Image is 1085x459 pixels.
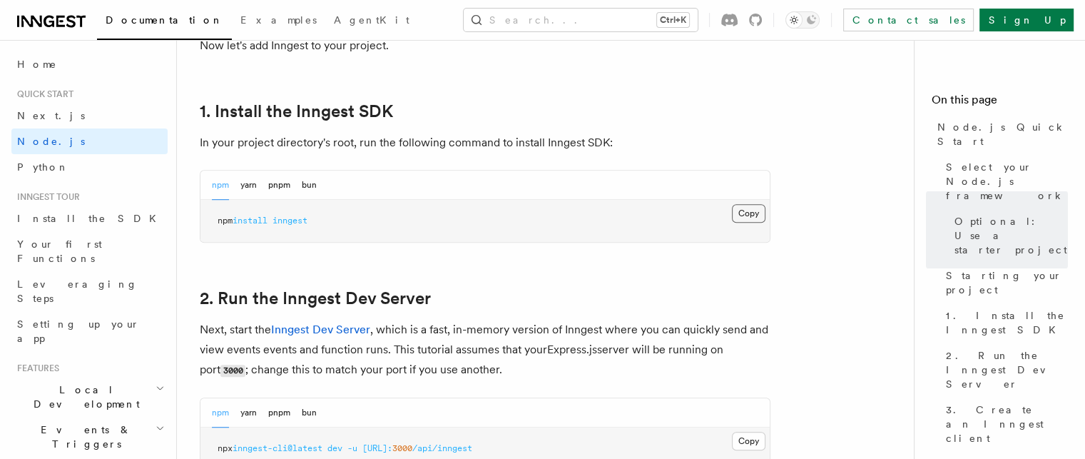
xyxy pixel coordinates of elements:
[17,213,165,224] span: Install the SDK
[946,308,1068,337] span: 1. Install the Inngest SDK
[11,231,168,271] a: Your first Functions
[932,114,1068,154] a: Node.js Quick Start
[272,216,307,226] span: inngest
[327,443,342,453] span: dev
[954,214,1068,257] span: Optional: Use a starter project
[11,363,59,374] span: Features
[949,208,1068,263] a: Optional: Use a starter project
[11,128,168,154] a: Node.js
[17,57,57,71] span: Home
[17,318,140,344] span: Setting up your app
[212,171,229,200] button: npm
[11,377,168,417] button: Local Development
[11,103,168,128] a: Next.js
[940,154,1068,208] a: Select your Node.js framework
[200,320,770,380] p: Next, start the , which is a fast, in-memory version of Inngest where you can quickly send and vi...
[240,14,317,26] span: Examples
[392,443,412,453] span: 3000
[657,13,689,27] kbd: Ctrl+K
[940,343,1068,397] a: 2. Run the Inngest Dev Server
[200,36,770,56] p: Now let's add Inngest to your project.
[940,397,1068,451] a: 3. Create an Inngest client
[97,4,232,40] a: Documentation
[271,323,370,336] a: Inngest Dev Server
[232,4,325,39] a: Examples
[220,365,245,377] code: 3000
[946,403,1068,445] span: 3. Create an Inngest client
[940,303,1068,343] a: 1. Install the Inngest SDK
[17,136,85,147] span: Node.js
[11,51,168,77] a: Home
[218,443,233,453] span: npx
[940,263,1068,303] a: Starting your project
[200,288,431,308] a: 2. Run the Inngest Dev Server
[11,206,168,231] a: Install the SDK
[946,268,1068,297] span: Starting your project
[732,432,765,450] button: Copy
[17,161,69,173] span: Python
[946,348,1068,391] span: 2. Run the Inngest Dev Server
[334,14,409,26] span: AgentKit
[240,171,257,200] button: yarn
[946,160,1068,203] span: Select your Node.js framework
[785,11,820,29] button: Toggle dark mode
[362,443,392,453] span: [URL]:
[218,216,233,226] span: npm
[979,9,1074,31] a: Sign Up
[11,89,73,100] span: Quick start
[412,443,472,453] span: /api/inngest
[843,9,974,31] a: Contact sales
[325,4,418,39] a: AgentKit
[268,398,290,428] button: pnpm
[347,443,357,453] span: -u
[937,120,1068,148] span: Node.js Quick Start
[302,171,317,200] button: bun
[233,443,322,453] span: inngest-cli@latest
[11,271,168,311] a: Leveraging Steps
[11,383,156,411] span: Local Development
[106,14,223,26] span: Documentation
[11,417,168,457] button: Events & Triggers
[11,191,80,203] span: Inngest tour
[212,398,229,428] button: npm
[732,204,765,223] button: Copy
[17,110,85,121] span: Next.js
[11,154,168,180] a: Python
[17,238,102,264] span: Your first Functions
[464,9,698,31] button: Search...Ctrl+K
[200,101,393,121] a: 1. Install the Inngest SDK
[932,91,1068,114] h4: On this page
[240,398,257,428] button: yarn
[268,171,290,200] button: pnpm
[11,423,156,451] span: Events & Triggers
[302,398,317,428] button: bun
[11,311,168,351] a: Setting up your app
[200,133,770,153] p: In your project directory's root, run the following command to install Inngest SDK:
[233,216,268,226] span: install
[17,278,138,304] span: Leveraging Steps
